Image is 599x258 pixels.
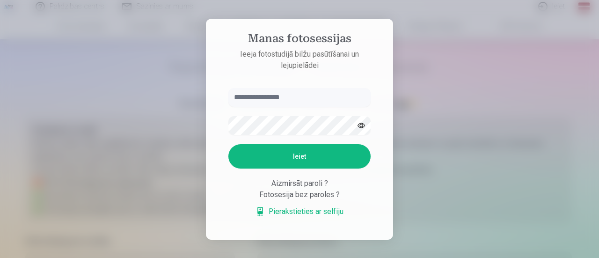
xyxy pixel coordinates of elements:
a: Pierakstieties ar selfiju [256,206,343,217]
div: Fotosesija bez paroles ? [228,189,371,200]
div: Aizmirsāt paroli ? [228,178,371,189]
button: Ieiet [228,144,371,169]
h4: Manas fotosessijas [219,32,380,49]
p: Ieeja fotostudijā bilžu pasūtīšanai un lejupielādei [219,49,380,71]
